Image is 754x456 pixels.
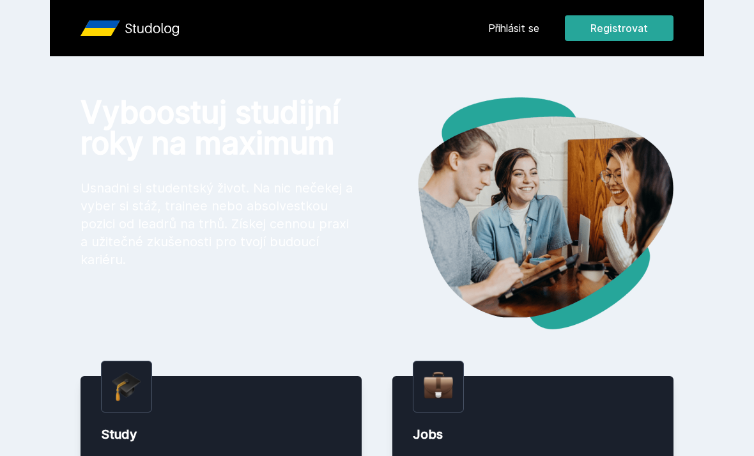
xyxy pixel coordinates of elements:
[424,369,453,402] img: briefcase.png
[81,179,357,269] p: Usnadni si studentský život. Na nic nečekej a vyber si stáž, trainee nebo absolvestkou pozici od ...
[101,425,341,443] div: Study
[413,425,653,443] div: Jobs
[112,372,141,402] img: graduation-cap.png
[565,15,673,41] button: Registrovat
[81,97,357,159] h1: Vyboostuj studijní roky na maximum
[488,20,539,36] a: Přihlásit se
[377,97,673,329] img: hero.png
